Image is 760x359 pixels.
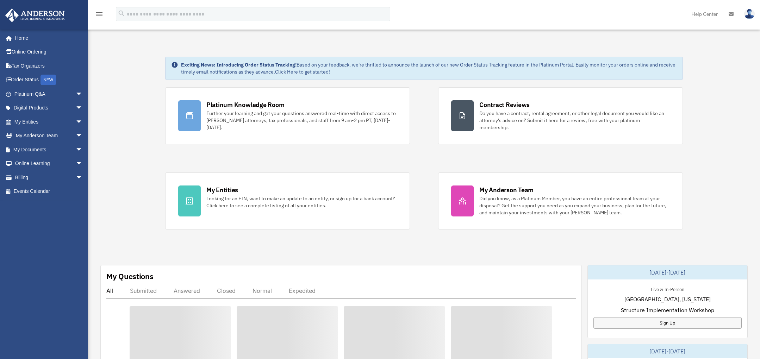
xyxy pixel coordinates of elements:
[206,185,238,194] div: My Entities
[174,287,200,294] div: Answered
[165,87,410,144] a: Platinum Knowledge Room Further your learning and get your questions answered real-time with dire...
[5,115,93,129] a: My Entitiesarrow_drop_down
[5,184,93,199] a: Events Calendar
[5,87,93,101] a: Platinum Q&Aarrow_drop_down
[253,287,272,294] div: Normal
[5,129,93,143] a: My Anderson Teamarrow_drop_down
[95,12,104,18] a: menu
[181,61,677,75] div: Based on your feedback, we're thrilled to announce the launch of our new Order Status Tracking fe...
[5,59,93,73] a: Tax Organizers
[3,8,67,22] img: Anderson Advisors Platinum Portal
[41,75,56,85] div: NEW
[76,87,90,101] span: arrow_drop_down
[744,9,755,19] img: User Pic
[76,157,90,171] span: arrow_drop_down
[624,295,711,303] span: [GEOGRAPHIC_DATA], [US_STATE]
[289,287,316,294] div: Expedited
[217,287,236,294] div: Closed
[588,344,748,358] div: [DATE]-[DATE]
[76,115,90,129] span: arrow_drop_down
[5,73,93,87] a: Order StatusNEW
[106,271,154,282] div: My Questions
[593,317,742,329] a: Sign Up
[275,69,330,75] a: Click Here to get started!
[130,287,157,294] div: Submitted
[5,143,93,157] a: My Documentsarrow_drop_down
[106,287,113,294] div: All
[165,172,410,229] a: My Entities Looking for an EIN, want to make an update to an entity, or sign up for a bank accoun...
[95,10,104,18] i: menu
[206,100,285,109] div: Platinum Knowledge Room
[479,110,670,131] div: Do you have a contract, rental agreement, or other legal document you would like an attorney's ad...
[76,170,90,185] span: arrow_drop_down
[621,306,714,314] span: Structure Implementation Workshop
[479,195,670,216] div: Did you know, as a Platinum Member, you have an entire professional team at your disposal? Get th...
[5,170,93,184] a: Billingarrow_drop_down
[479,100,530,109] div: Contract Reviews
[5,157,93,171] a: Online Learningarrow_drop_down
[645,285,690,292] div: Live & In-Person
[438,172,683,229] a: My Anderson Team Did you know, as a Platinum Member, you have an entire professional team at your...
[5,31,90,45] a: Home
[181,62,297,68] strong: Exciting News: Introducing Order Status Tracking!
[5,101,93,115] a: Digital Productsarrow_drop_down
[588,265,748,279] div: [DATE]-[DATE]
[206,195,397,209] div: Looking for an EIN, want to make an update to an entity, or sign up for a bank account? Click her...
[206,110,397,131] div: Further your learning and get your questions answered real-time with direct access to [PERSON_NAM...
[438,87,683,144] a: Contract Reviews Do you have a contract, rental agreement, or other legal document you would like...
[118,10,125,17] i: search
[76,143,90,157] span: arrow_drop_down
[5,45,93,59] a: Online Ordering
[76,129,90,143] span: arrow_drop_down
[76,101,90,115] span: arrow_drop_down
[479,185,534,194] div: My Anderson Team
